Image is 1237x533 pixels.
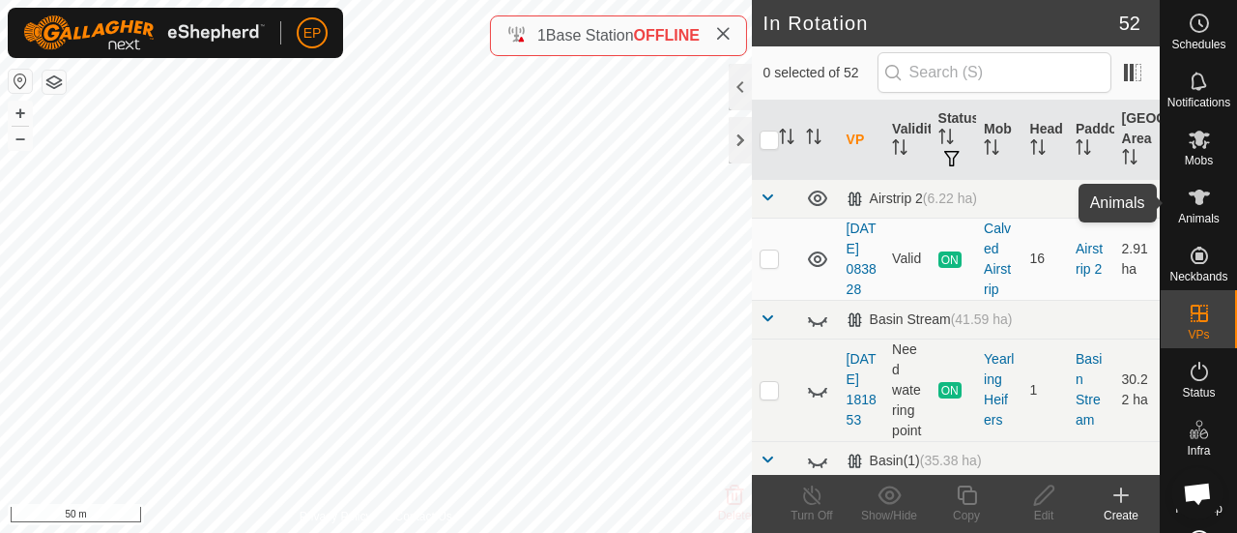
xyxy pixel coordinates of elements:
div: Calved Airstrip [984,219,1014,300]
div: Show/Hide [850,507,928,524]
span: Heatmap [1175,503,1223,515]
div: Create [1082,507,1160,524]
a: [DATE] 181853 [847,351,877,428]
div: Copy [928,507,1005,524]
span: (6.22 ha) [923,191,977,206]
span: Mobs [1185,155,1213,166]
div: Open chat [1171,467,1223,519]
a: [DATE] 083828 [847,221,877,297]
p-sorticon: Activate to sort [1030,142,1046,158]
button: Map Layers [43,71,66,94]
td: 16 [1022,218,1068,300]
span: 0 selected of 52 [763,63,877,83]
div: Basin(1) [847,453,982,469]
th: Paddock [1068,101,1113,180]
p-sorticon: Activate to sort [1076,142,1091,158]
span: Animals [1178,213,1220,224]
th: VP [839,101,884,180]
td: Valid [884,218,930,300]
span: 52 [1119,9,1140,38]
span: EP [303,23,322,44]
div: Basin Stream [847,311,1013,328]
span: ON [938,252,962,268]
div: Yearling Heifers [984,349,1014,430]
p-sorticon: Activate to sort [1122,152,1137,167]
div: Edit [1005,507,1082,524]
a: Contact Us [394,508,451,525]
span: Status [1182,387,1215,399]
button: – [9,127,32,150]
span: (35.38 ha) [920,453,982,468]
td: 2.91 ha [1114,218,1160,300]
p-sorticon: Activate to sort [779,132,794,147]
td: 30.22 ha [1114,339,1160,441]
div: Turn Off [773,507,850,524]
span: Infra [1187,445,1210,457]
span: VPs [1188,329,1209,341]
th: [GEOGRAPHIC_DATA] Area [1114,101,1160,180]
img: Gallagher Logo [23,15,265,50]
p-sorticon: Activate to sort [892,142,907,158]
a: Privacy Policy [300,508,372,525]
span: Notifications [1167,97,1230,108]
span: Neckbands [1169,271,1227,282]
th: Mob [976,101,1021,180]
span: 1 [537,27,546,44]
span: Schedules [1171,39,1225,50]
span: OFFLINE [634,27,700,44]
div: Airstrip 2 [847,191,977,207]
a: Airstrip 2 [1076,241,1103,277]
p-sorticon: Activate to sort [806,132,821,147]
h2: In Rotation [763,12,1119,35]
th: Head [1022,101,1068,180]
button: Reset Map [9,70,32,93]
td: Need watering point [884,339,930,441]
a: Basin Stream [1076,351,1102,428]
p-sorticon: Activate to sort [984,142,999,158]
td: 1 [1022,339,1068,441]
p-sorticon: Activate to sort [938,132,954,147]
span: (41.59 ha) [951,311,1013,327]
th: Status [931,101,976,180]
input: Search (S) [877,52,1111,93]
button: + [9,102,32,125]
span: Base Station [546,27,634,44]
span: ON [938,382,962,399]
th: Validity [884,101,930,180]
